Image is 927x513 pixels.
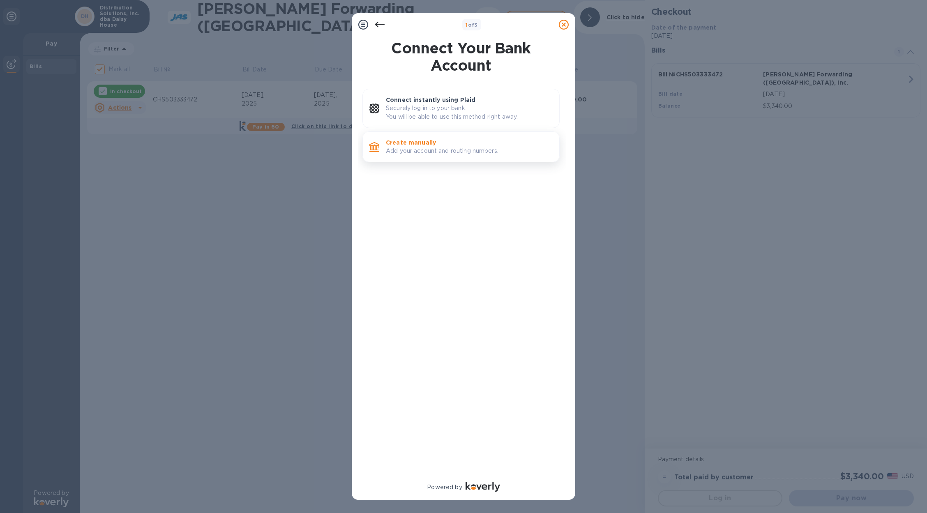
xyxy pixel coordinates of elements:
[466,22,478,28] b: of 3
[386,138,553,147] p: Create manually
[466,22,468,28] span: 1
[427,483,462,492] p: Powered by
[466,482,500,492] img: Logo
[359,39,563,74] h1: Connect Your Bank Account
[386,104,553,121] p: Securely log in to your bank. You will be able to use this method right away.
[386,147,553,155] p: Add your account and routing numbers.
[386,96,553,104] p: Connect instantly using Plaid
